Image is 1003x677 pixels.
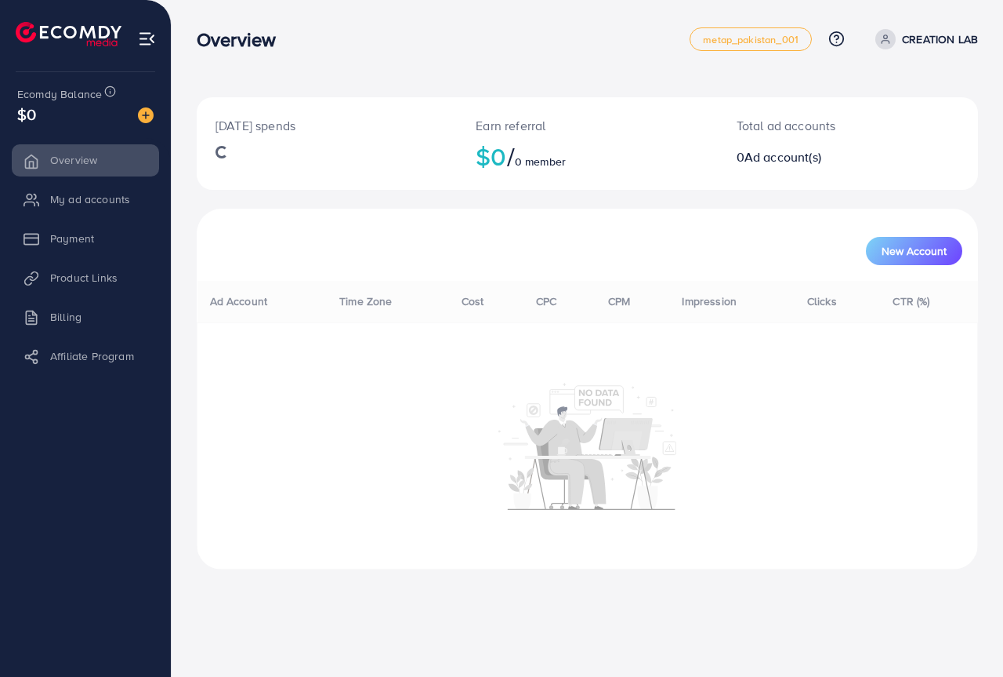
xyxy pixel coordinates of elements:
[138,30,156,48] img: menu
[17,103,36,126] span: $0
[882,246,947,257] span: New Account
[866,237,962,265] button: New Account
[138,107,154,123] img: image
[744,148,821,166] span: Ad account(s)
[515,154,566,169] span: 0 member
[703,35,798,45] span: metap_pakistan_001
[869,29,978,49] a: CREATION LAB
[476,141,698,171] h2: $0
[737,150,894,165] h2: 0
[215,116,438,135] p: [DATE] spends
[17,86,102,102] span: Ecomdy Balance
[16,22,121,46] img: logo
[690,27,812,51] a: metap_pakistan_001
[476,116,698,135] p: Earn referral
[197,28,288,51] h3: Overview
[507,138,515,174] span: /
[902,30,978,49] p: CREATION LAB
[737,116,894,135] p: Total ad accounts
